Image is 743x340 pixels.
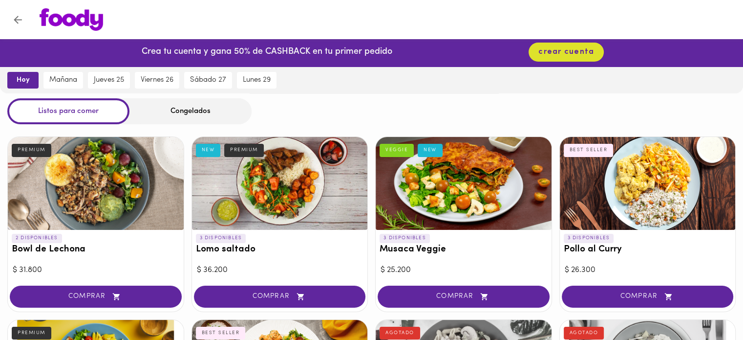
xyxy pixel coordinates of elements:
p: 3 DISPONIBLES [564,234,614,243]
div: Pollo al Curry [560,137,736,230]
div: PREMIUM [12,144,51,157]
button: sábado 27 [184,72,232,89]
span: COMPRAR [22,293,170,301]
span: jueves 25 [94,76,124,85]
button: jueves 25 [88,72,130,89]
p: 3 DISPONIBLES [380,234,430,243]
div: Bowl de Lechona [8,137,184,230]
span: crear cuenta [538,47,594,57]
div: Congelados [129,98,252,124]
span: COMPRAR [574,293,722,301]
iframe: Messagebird Livechat Widget [686,283,733,330]
button: mañana [43,72,83,89]
div: AGOTADO [564,327,604,340]
span: mañana [49,76,77,85]
button: viernes 26 [135,72,179,89]
button: hoy [7,72,39,89]
div: AGOTADO [380,327,420,340]
span: COMPRAR [390,293,537,301]
button: lunes 29 [237,72,276,89]
div: NEW [418,144,443,157]
h3: Lomo saltado [196,245,364,255]
div: Lomo saltado [192,137,368,230]
span: viernes 26 [141,76,173,85]
div: Musaca Veggie [376,137,552,230]
div: $ 26.300 [565,265,731,276]
div: $ 25.200 [381,265,547,276]
button: COMPRAR [194,286,366,308]
button: Volver [6,8,30,32]
span: sábado 27 [190,76,226,85]
h3: Bowl de Lechona [12,245,180,255]
div: PREMIUM [12,327,51,340]
button: COMPRAR [562,286,734,308]
button: crear cuenta [529,43,604,62]
div: Listos para comer [7,98,129,124]
h3: Musaca Veggie [380,245,548,255]
span: lunes 29 [243,76,271,85]
div: BEST SELLER [564,144,614,157]
p: 3 DISPONIBLES [196,234,246,243]
span: COMPRAR [206,293,354,301]
button: COMPRAR [378,286,550,308]
div: $ 31.800 [13,265,179,276]
p: 2 DISPONIBLES [12,234,62,243]
div: VEGGIE [380,144,414,157]
h3: Pollo al Curry [564,245,732,255]
span: hoy [14,76,32,85]
div: $ 36.200 [197,265,363,276]
button: COMPRAR [10,286,182,308]
div: NEW [196,144,221,157]
img: logo.png [40,8,103,31]
p: Crea tu cuenta y gana 50% de CASHBACK en tu primer pedido [142,46,392,59]
div: PREMIUM [224,144,264,157]
div: BEST SELLER [196,327,246,340]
